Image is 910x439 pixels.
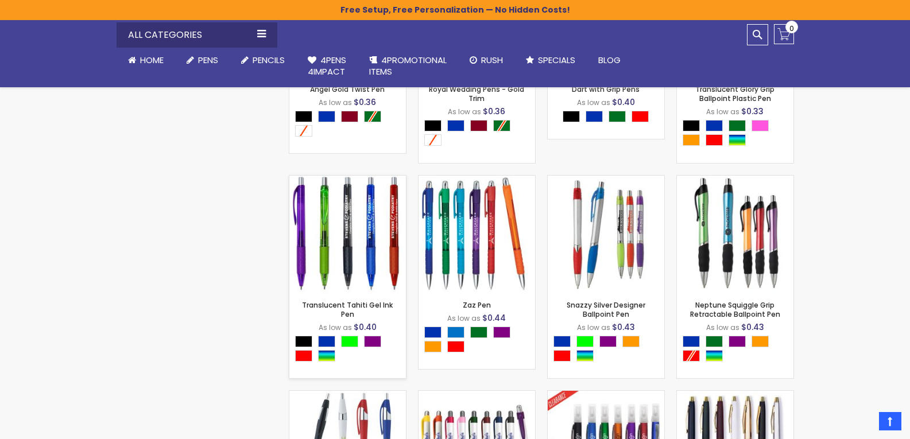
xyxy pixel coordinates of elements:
[470,327,487,338] div: Green
[424,120,535,149] div: Select A Color
[354,321,377,333] span: $0.40
[706,350,723,362] div: Assorted
[752,120,769,131] div: Pink
[729,134,746,146] div: Assorted
[683,336,700,347] div: Blue
[424,120,442,131] div: Black
[358,48,458,85] a: 4PROMOTIONALITEMS
[622,336,640,347] div: Orange
[319,98,352,107] span: As low as
[706,120,723,131] div: Blue
[683,120,700,131] div: Black
[419,390,535,400] a: Regal-Max Advertising Pens
[576,350,594,362] div: Assorted
[741,321,764,333] span: $0.43
[296,48,358,85] a: 4Pens4impact
[419,176,535,292] img: Zaz Pen
[774,24,794,44] a: 0
[677,175,793,185] a: Neptune Squiggle Grip Retractable Ballpoint Pen
[424,327,442,338] div: Blue
[318,350,335,362] div: Assorted
[419,175,535,185] a: Zaz Pen
[289,176,406,292] img: Translucent Tahiti Gel Ink Pen
[553,350,571,362] div: Red
[553,336,664,364] div: Select A Color
[458,48,514,73] a: Rush
[140,54,164,66] span: Home
[706,134,723,146] div: Red
[706,336,723,347] div: Green
[548,176,664,292] img: Snazzy Silver Designer Ballpoint Pen
[695,84,775,103] a: Translucent Glory Grip Ballpoint Plastic Pen
[599,336,617,347] div: Purple
[612,96,635,108] span: $0.40
[483,106,505,117] span: $0.36
[230,48,296,73] a: Pencils
[683,120,793,149] div: Select A Color
[683,134,700,146] div: Orange
[706,323,739,332] span: As low as
[538,54,575,66] span: Specials
[548,175,664,185] a: Snazzy Silver Designer Ballpoint Pen
[632,111,649,122] div: Red
[481,54,503,66] span: Rush
[482,312,506,324] span: $0.44
[563,111,580,122] div: Black
[310,84,385,94] a: Angel Gold Twist Pen
[677,176,793,292] img: Neptune Squiggle Grip Retractable Ballpoint Pen
[369,54,447,77] span: 4PROMOTIONAL ITEMS
[424,327,535,355] div: Select A Color
[598,54,621,66] span: Blog
[741,106,764,117] span: $0.33
[553,336,571,347] div: Blue
[572,84,640,94] a: Dart with Grip Pens
[318,336,335,347] div: Blue
[289,390,406,400] a: Chrome Dart Pens
[677,390,793,400] a: Ultra Gold Pen
[729,336,746,347] div: Purple
[463,300,491,310] a: Zaz Pen
[729,120,746,131] div: Green
[493,327,510,338] div: Purple
[295,336,406,364] div: Select A Color
[548,390,664,400] a: 2 in 1 Antibacterial Med Safe Spray / Twist Stylus Pen
[563,111,655,125] div: Select A Color
[752,336,769,347] div: Orange
[175,48,230,73] a: Pens
[117,48,175,73] a: Home
[447,313,481,323] span: As low as
[354,96,376,108] span: $0.36
[448,107,481,116] span: As low as
[815,408,910,439] iframe: Google Customer Reviews
[295,111,406,139] div: Select A Color
[424,341,442,352] div: Orange
[576,336,594,347] div: Lime Green
[198,54,218,66] span: Pens
[612,321,635,333] span: $0.43
[429,84,524,103] a: Royal Wedding Pens - Gold Trim
[341,111,358,122] div: Burgundy
[318,111,335,122] div: Blue
[567,300,645,319] a: Snazzy Silver Designer Ballpoint Pen
[577,323,610,332] span: As low as
[308,54,346,77] span: 4Pens 4impact
[289,175,406,185] a: Translucent Tahiti Gel Ink Pen
[341,336,358,347] div: Lime Green
[447,341,464,352] div: Red
[609,111,626,122] div: Green
[295,350,312,362] div: Red
[253,54,285,66] span: Pencils
[302,300,393,319] a: Translucent Tahiti Gel Ink Pen
[514,48,587,73] a: Specials
[690,300,780,319] a: Neptune Squiggle Grip Retractable Ballpoint Pen
[683,336,793,364] div: Select A Color
[577,98,610,107] span: As low as
[117,22,277,48] div: All Categories
[706,107,739,116] span: As low as
[364,336,381,347] div: Purple
[295,336,312,347] div: Black
[789,23,794,34] span: 0
[470,120,487,131] div: Burgundy
[586,111,603,122] div: Blue
[447,120,464,131] div: Blue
